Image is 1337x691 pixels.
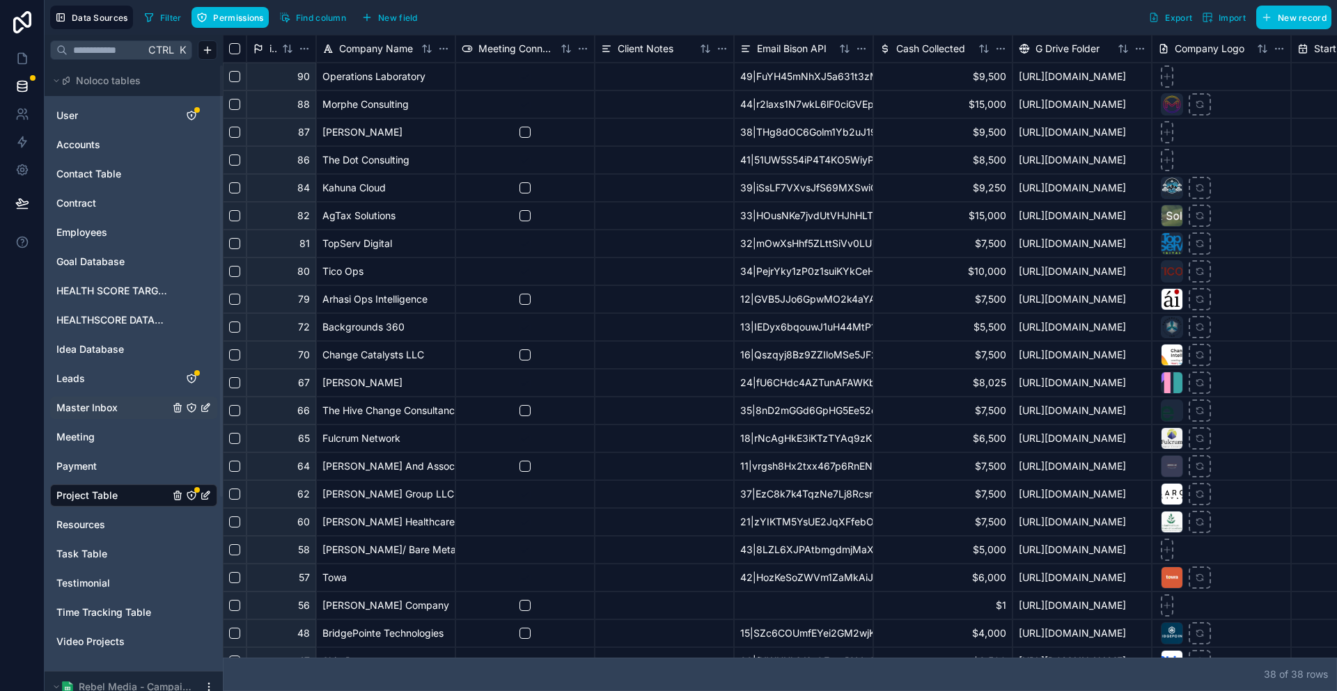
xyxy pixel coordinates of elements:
a: Accounts [56,138,169,152]
div: $7,500 [873,285,1012,313]
div: 11|vrgsh8Hx2txx467p6RnENOeJXplLaFSBlzsX7Bk8208ba0f7 [734,452,873,480]
div: Time Tracking Table [50,601,217,624]
div: 70 [247,341,316,369]
div: 67 [247,369,316,397]
a: Payment [56,459,169,473]
div: 49|FuYH45mNhXJ5a631t3zMFdlG2xdcAkk03xS3LWy7291b3ad3 [734,63,873,90]
div: [URL][DOMAIN_NAME] [1012,174,1152,202]
span: Leads [56,372,85,386]
a: Contact Table [56,167,169,181]
span: id [269,42,276,56]
div: Accounts [50,134,217,156]
div: [URL][DOMAIN_NAME] [1012,508,1152,536]
div: Ship Pros [316,647,455,675]
div: Arhasi Ops Intelligence [316,285,455,313]
div: 39|iSsLF7VXvsJfS69MXSwiGDaihxd4BvZOTGc4LfCI32979832 [734,174,873,202]
span: Project Table [56,489,118,502]
div: 18|rNcAgHkE3iKTzTYAq9zKu2H58wdLUFnJq3uQBACW40df5026 [734,424,873,452]
div: 21|zYIKTM5YsUE2JqXFfebOHPZ3UdmM8UcLjnJNYGAmbab49dca [734,508,873,536]
span: Cash Collected [896,42,965,56]
div: G Drive Folder [1012,35,1152,63]
div: $8,025 [873,369,1012,397]
div: 34|PejrYky1zP0z1suiKYkCeHDvccdY53EBA2mYcrSGbf499be5 [734,257,873,285]
div: $10,000 [873,257,1012,285]
button: Select row [229,99,240,110]
a: Contract [56,196,169,210]
div: Kahuna Cloud [316,174,455,202]
div: Morphe Consulting [316,90,455,118]
span: Video Projects [56,635,125,649]
div: 42|HozKeSoZWVm1ZaMkAiJOaGZxXWIGOp5fwmfG9bSX34249d78 [734,564,873,591]
div: 41|51UW5S54iP4T4KO5WiyPFToqeKnsSwL2VlTTHVskb4365fb2 [734,146,873,174]
span: of [1279,668,1288,680]
div: 37|EzC8k7k4TqzNe7Lj8Rcsm76T363OzESOt5xqxX2va0ad0226 [734,480,873,508]
button: Select row [229,461,240,472]
div: Fulcrum Network [316,424,455,452]
div: 82 [247,202,316,230]
div: $6,500 [873,424,1012,452]
div: $7,500 [873,480,1012,508]
div: [URL][DOMAIN_NAME] [1012,146,1152,174]
div: Company Logo [1152,35,1291,63]
button: Select row [229,127,240,138]
div: 90 [247,63,316,90]
div: 12|GVB5JJo6GpwMO2k4aYAgQgfP8G1pDHewkdTJWyDg24ba7f74 [734,285,873,313]
button: Find column [274,7,351,28]
div: [URL][DOMAIN_NAME] [1012,202,1152,230]
div: id [247,35,316,63]
div: $7,500 [873,230,1012,257]
button: Select row [229,516,240,527]
span: Find column [296,13,346,23]
div: 24|fU6CHdc4AZTunAFAWKb5koZNYY4gnC7s1yILcJNe50a0e5b5 [734,369,873,397]
div: [URL][DOMAIN_NAME] [1012,564,1152,591]
div: 15|SZc6COUmfEYei2GM2wjKdFiTvXGIEL1R49dT80ND919fb92d [734,619,873,647]
a: Permissions [191,7,274,28]
button: Select row [229,544,240,555]
div: Employees [50,221,217,244]
div: [URL][DOMAIN_NAME] [1012,285,1152,313]
a: New record [1251,6,1331,29]
div: TopServ Digital [316,230,455,257]
div: [URL][DOMAIN_NAME] [1012,424,1152,452]
div: Tico Ops [316,257,455,285]
div: The Dot Consulting [316,146,455,174]
div: $1 [873,591,1012,619]
div: 86 [247,146,316,174]
span: Company Name [339,42,413,56]
div: [PERSON_NAME]/ Bare Metal Consulting [316,536,455,564]
button: Select row [229,182,240,193]
span: Permissions [213,13,263,23]
button: Export [1143,6,1197,29]
a: Goal Database [56,255,169,269]
div: [PERSON_NAME] Healthcare Advisors [316,508,455,536]
a: Video Projects [56,635,169,649]
div: [URL][DOMAIN_NAME] [1012,118,1152,146]
div: Project Table [50,484,217,507]
span: Meeting Connection [478,42,555,56]
span: 38 [1291,668,1304,680]
div: Payment [50,455,217,477]
div: [PERSON_NAME] Group LLC [316,480,455,508]
div: [PERSON_NAME] And Associates [316,452,455,480]
div: Leads [50,367,217,390]
span: Accounts [56,138,100,152]
div: HEALTH SCORE TARGET [50,280,217,302]
a: Resources [56,518,169,532]
div: [PERSON_NAME] [316,369,455,397]
div: 44|r2laxs1N7wkL6lF0ciGVEpPyFOMB6mxDTgNGbfH159072fff [734,90,873,118]
div: Email Bison API [734,35,873,63]
span: Testimonial [56,576,110,590]
div: [URL][DOMAIN_NAME] [1012,341,1152,369]
div: Master Inbox [50,397,217,419]
div: 13|IEDyx6bqouwJ1uH44MtP1fNqhWmCHg1hRhrWLAqb5a0eab77 [734,313,873,341]
button: Select row [229,266,240,277]
div: $3,500 [873,647,1012,675]
div: 65 [247,424,316,452]
span: Import [1219,13,1246,23]
div: $7,500 [873,508,1012,536]
a: User [56,109,169,122]
span: Client Notes [618,42,673,56]
button: Select row [229,71,240,82]
div: AgTax Solutions [316,202,455,230]
div: [URL][DOMAIN_NAME] [1012,257,1152,285]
